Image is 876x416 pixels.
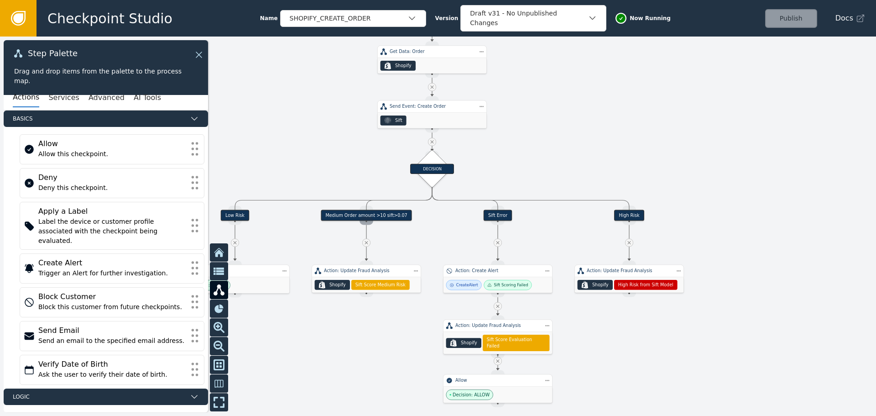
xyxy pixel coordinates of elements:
[48,88,79,107] button: Services
[494,282,528,288] div: Sift Scoring Failed
[89,88,125,107] button: Advanced
[38,291,186,302] div: Block Customer
[587,268,672,274] div: Action: Update Fraud Analysis
[455,322,540,329] div: Action: Update Fraud Analysis
[390,103,474,110] div: Send Event: Create Order
[455,268,540,274] div: Action: Create Alert
[134,88,161,107] button: AI Tools
[484,210,512,221] div: Sift Error
[38,370,186,379] div: Ask the user to verify their date of birth.
[410,163,454,174] div: DECISION
[260,14,278,22] span: Name
[38,302,186,312] div: Block this customer from future checkpoints.
[38,217,186,246] div: Label the device or customer profile associated with the checkpoint being evaluated.
[592,282,609,288] div: Shopify
[835,13,853,24] span: Docs
[618,282,673,288] span: High Risk from Sift Model
[13,393,186,401] span: Logic
[630,14,671,22] span: Now Running
[453,391,490,398] span: Decision: ALLOW
[47,8,172,29] span: Checkpoint Studio
[835,13,865,24] a: Docs
[470,9,588,28] div: Draft v31 - No Unpublished Changes
[487,337,546,350] span: Sift Score Evaluation Failed
[221,210,249,221] div: Low Risk
[460,5,606,32] button: Draft v31 - No Unpublished Changes
[38,206,186,217] div: Apply a Label
[355,282,406,288] span: Sift Score Medium Risk
[38,172,186,183] div: Deny
[193,268,277,274] div: Allow
[38,149,186,159] div: Allow this checkpoint.
[38,183,186,193] div: Deny this checkpoint.
[395,117,402,124] div: Sift
[455,377,540,384] div: Allow
[38,269,186,278] div: Trigger an Alert for further investigation.
[190,282,227,288] span: Decision: ALLOW
[435,14,459,22] span: Version
[38,359,186,370] div: Verify Date of Birth
[321,210,412,221] div: Medium Order amount >10 sift>0.07
[38,138,186,149] div: Allow
[38,336,186,346] div: Send an email to the specified email address.
[395,63,412,69] div: Shopify
[390,48,474,55] div: Get Data: Order
[324,268,409,274] div: Action: Update Fraud Analysis
[329,282,346,288] div: Shopify
[28,49,78,58] span: Step Palette
[456,282,478,288] div: Create Alert
[13,88,39,107] button: Actions
[38,258,186,269] div: Create Alert
[290,14,407,23] div: SHOPIFY_CREATE_ORDER
[280,10,426,27] button: SHOPIFY_CREATE_ORDER
[14,67,198,86] div: Drag and drop items from the palette to the process map.
[614,210,644,221] div: High Risk
[13,115,186,123] span: Basics
[461,340,477,346] div: Shopify
[38,325,186,336] div: Send Email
